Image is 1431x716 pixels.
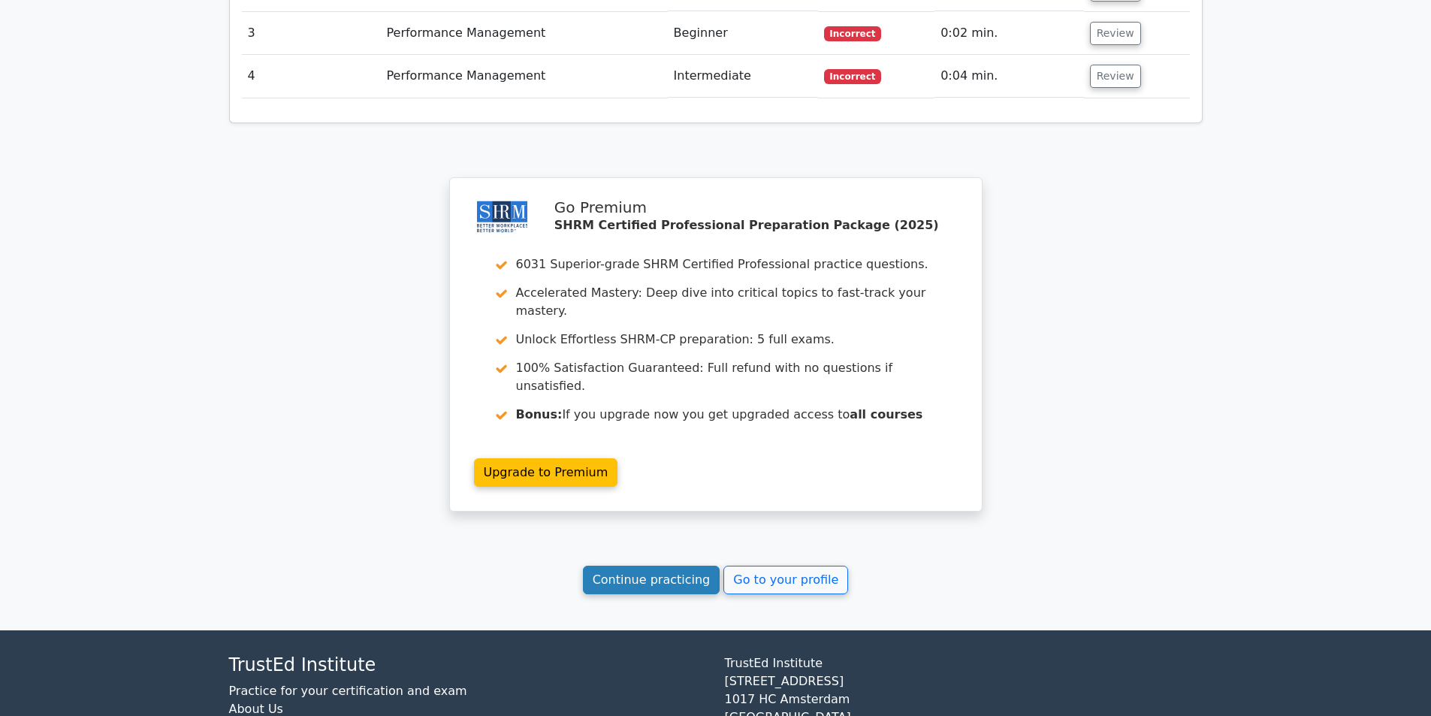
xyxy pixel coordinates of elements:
[229,684,467,698] a: Practice for your certification and exam
[1090,65,1141,88] button: Review
[229,654,707,676] h4: TrustEd Institute
[934,12,1083,55] td: 0:02 min.
[380,55,667,98] td: Performance Management
[380,12,667,55] td: Performance Management
[824,26,882,41] span: Incorrect
[668,12,818,55] td: Beginner
[824,69,882,84] span: Incorrect
[474,458,618,487] a: Upgrade to Premium
[242,55,381,98] td: 4
[1090,22,1141,45] button: Review
[242,12,381,55] td: 3
[723,566,848,594] a: Go to your profile
[229,702,283,716] a: About Us
[583,566,720,594] a: Continue practicing
[668,55,818,98] td: Intermediate
[934,55,1083,98] td: 0:04 min.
